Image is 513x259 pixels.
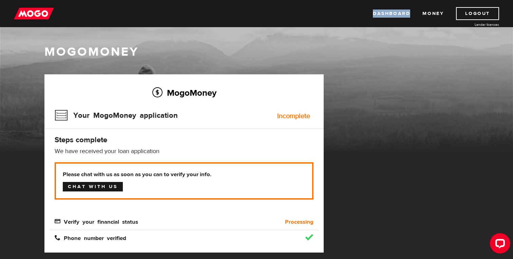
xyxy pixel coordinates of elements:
[44,45,469,59] h1: MogoMoney
[373,7,410,20] a: Dashboard
[285,218,313,226] b: Processing
[55,147,313,155] p: We have received your loan application
[63,182,123,191] a: Chat with us
[422,7,444,20] a: Money
[55,135,313,145] h4: Steps complete
[14,7,54,20] img: mogo_logo-11ee424be714fa7cbb0f0f49df9e16ec.png
[448,22,499,27] a: Lender licences
[277,113,310,119] div: Incomplete
[55,86,313,100] h2: MogoMoney
[63,170,305,179] b: Please chat with us as soon as you can to verify your info.
[55,218,138,224] span: Verify your financial status
[484,230,513,259] iframe: LiveChat chat widget
[456,7,499,20] a: Logout
[55,107,178,124] h3: Your MogoMoney application
[55,235,126,240] span: Phone number verified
